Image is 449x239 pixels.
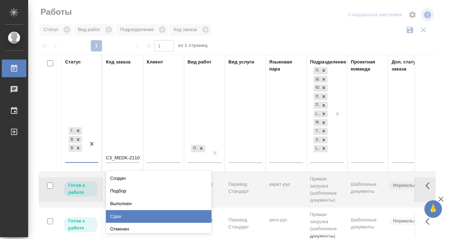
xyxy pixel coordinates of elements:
div: Шаблонные документы [314,76,320,83]
div: Прямая загрузка (шаблонные документы), Шаблонные документы, Юридический, Проектный офис, Проектна... [313,136,328,145]
button: 🙏 [424,200,442,218]
div: Готов к работе, В работе, В ожидании [68,135,83,144]
div: LocQA [314,145,320,152]
div: Статус [65,59,81,66]
div: Проектная группа [314,102,320,109]
div: Проектная команда [351,59,385,73]
div: Прямая загрузка (шаблонные документы), Шаблонные документы, Юридический, Проектный офис, Проектна... [313,144,328,153]
div: Приёмка по качеству [190,144,206,153]
div: Создан [106,172,211,185]
div: Вид работ [188,59,211,66]
p: Готов к работе [68,217,93,232]
div: Исполнитель может приступить к работе [63,216,98,233]
div: Прямая загрузка (шаблонные документы), Шаблонные документы, Юридический, Проектный офис, Проектна... [313,84,328,92]
div: Клиент [147,59,163,66]
div: Сдан [106,210,211,223]
div: Прямая загрузка (шаблонные документы), Шаблонные документы, Юридический, Проектный офис, Проектна... [313,92,328,101]
span: 🙏 [427,202,439,216]
div: LegalQA [314,110,320,118]
div: Приёмка по качеству [191,145,197,152]
div: Готов к работе, В работе, В ожидании [68,127,83,135]
div: Прямая загрузка (шаблонные документы), Шаблонные документы, Юридический, Проектный офис, Проектна... [313,101,328,110]
div: Код заказа [106,59,131,66]
div: Прямая загрузка (шаблонные документы) [314,67,320,74]
div: Проектный офис [314,93,320,100]
div: Выполнен [106,197,211,210]
div: Прямая загрузка (шаблонные документы), Шаблонные документы, Юридический, Проектный офис, Проектна... [313,127,328,136]
div: Подразделение [310,59,346,66]
p: Готов к работе [68,182,93,196]
div: Вид услуги [228,59,254,66]
div: Языковая пара [269,59,303,73]
div: Прямая загрузка (шаблонные документы), Шаблонные документы, Юридический, Проектный офис, Проектна... [313,75,328,84]
button: Здесь прячутся важные кнопки [421,213,438,230]
div: Исполнитель может приступить к работе [63,181,98,197]
div: Локализация [314,136,320,144]
div: Технический [314,128,320,135]
div: Прямая загрузка (шаблонные документы), Шаблонные документы, Юридический, Проектный офис, Проектна... [313,110,328,118]
div: В ожидании [69,145,74,152]
div: Подбор [106,185,211,197]
div: Готов к работе, В работе, В ожидании [68,144,83,153]
div: Прямая загрузка (шаблонные документы), Шаблонные документы, Юридический, Проектный офис, Проектна... [313,66,328,75]
button: Здесь прячутся важные кнопки [421,177,438,194]
div: Медицинский [314,119,320,126]
div: Прямая загрузка (шаблонные документы), Шаблонные документы, Юридический, Проектный офис, Проектна... [313,118,328,127]
div: Отменен [106,223,211,235]
div: Готов к работе [69,127,74,135]
div: Юридический [314,84,320,92]
div: В работе [69,136,74,143]
div: Доп. статус заказа [392,59,429,73]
